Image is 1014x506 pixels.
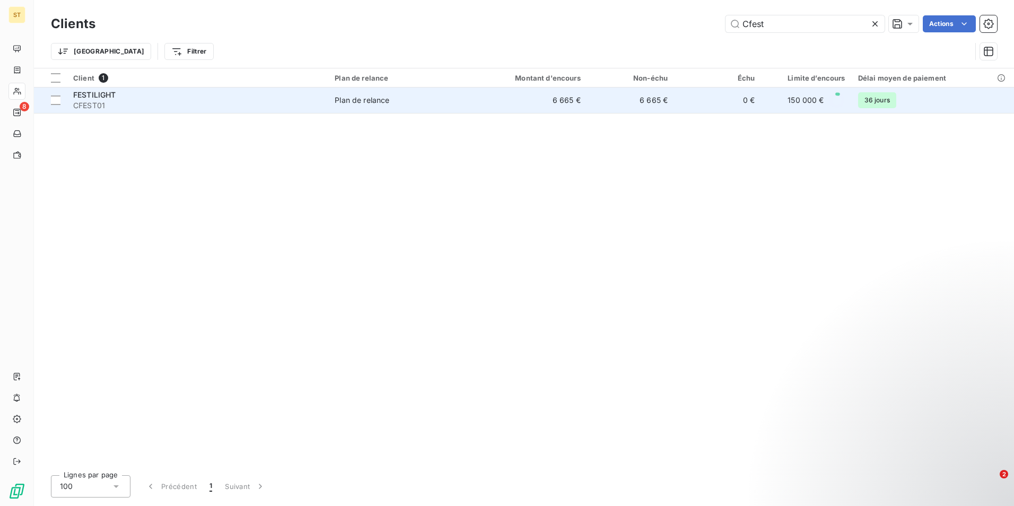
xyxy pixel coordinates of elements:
span: FESTILIGHT [73,90,116,99]
span: CFEST01 [73,100,322,111]
img: Logo LeanPay [8,483,25,500]
button: Précédent [139,475,203,498]
div: Délai moyen de paiement [858,74,1008,82]
div: Limite d’encours [768,74,845,82]
div: ST [8,6,25,23]
span: 1 [99,73,108,83]
input: Rechercher [725,15,885,32]
div: Montant d'encours [476,74,580,82]
iframe: Intercom live chat [978,470,1003,495]
td: 6 665 € [470,88,587,113]
iframe: Intercom notifications message [802,403,1014,477]
div: Plan de relance [335,95,389,106]
button: 1 [203,475,218,498]
div: Non-échu [593,74,668,82]
span: 2 [1000,470,1008,478]
span: 100 [60,481,73,492]
div: Plan de relance [335,74,464,82]
button: Actions [923,15,976,32]
td: 0 € [674,88,761,113]
h3: Clients [51,14,95,33]
span: 8 [20,102,29,111]
span: 150 000 € [788,95,824,106]
span: Client [73,74,94,82]
span: 1 [209,481,212,492]
button: Filtrer [164,43,213,60]
td: 6 665 € [587,88,674,113]
span: 36 jours [858,92,896,108]
div: Échu [680,74,755,82]
button: Suivant [218,475,272,498]
button: [GEOGRAPHIC_DATA] [51,43,151,60]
